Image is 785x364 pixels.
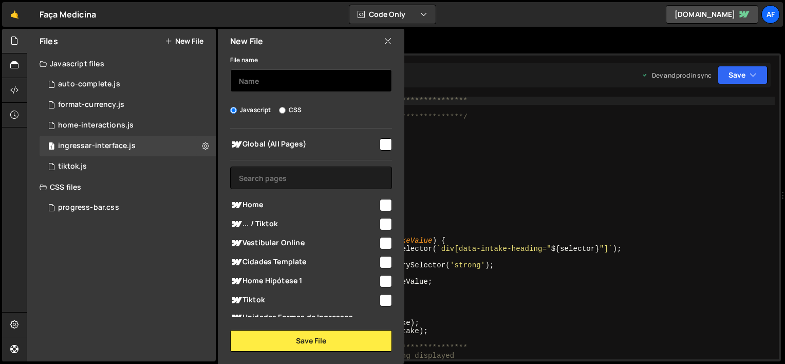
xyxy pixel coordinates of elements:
[27,177,216,197] div: CSS files
[230,107,237,114] input: Javascript
[230,256,378,268] span: Cidades Template
[58,121,134,130] div: home-interactions.js
[58,141,136,151] div: ingressar-interface.js
[230,330,392,352] button: Save File
[58,100,124,110] div: format-currency.js
[40,136,216,156] div: 15187/44557.js
[165,37,203,45] button: New File
[230,138,378,151] span: Global (All Pages)
[230,312,378,334] span: Unidades Formas de Ingressos Template
[230,275,378,287] span: Home Hipótese 1
[230,69,392,92] input: Name
[40,197,216,218] div: 15187/41950.css
[58,80,120,89] div: auto-complete.js
[230,199,378,211] span: Home
[58,203,119,212] div: progress-bar.css
[230,35,263,47] h2: New File
[2,2,27,27] a: 🤙
[279,105,302,115] label: CSS
[230,218,378,230] span: ... / Tiktok
[230,167,392,189] input: Search pages
[40,95,216,115] div: 15187/44250.js
[230,294,378,306] span: Tiktok
[40,74,216,95] div: 15187/41634.js
[58,162,87,171] div: tiktok.js
[279,107,286,114] input: CSS
[761,5,780,24] a: Af
[349,5,436,24] button: Code Only
[40,35,58,47] h2: Files
[40,8,96,21] div: Faça Medicina
[40,115,216,136] div: 15187/39831.js
[48,143,54,151] span: 1
[230,55,258,65] label: File name
[230,105,271,115] label: Javascript
[666,5,758,24] a: [DOMAIN_NAME]
[718,66,768,84] button: Save
[40,156,216,177] div: 15187/41883.js
[27,53,216,74] div: Javascript files
[230,237,378,249] span: Vestibular Online
[642,71,712,80] div: Dev and prod in sync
